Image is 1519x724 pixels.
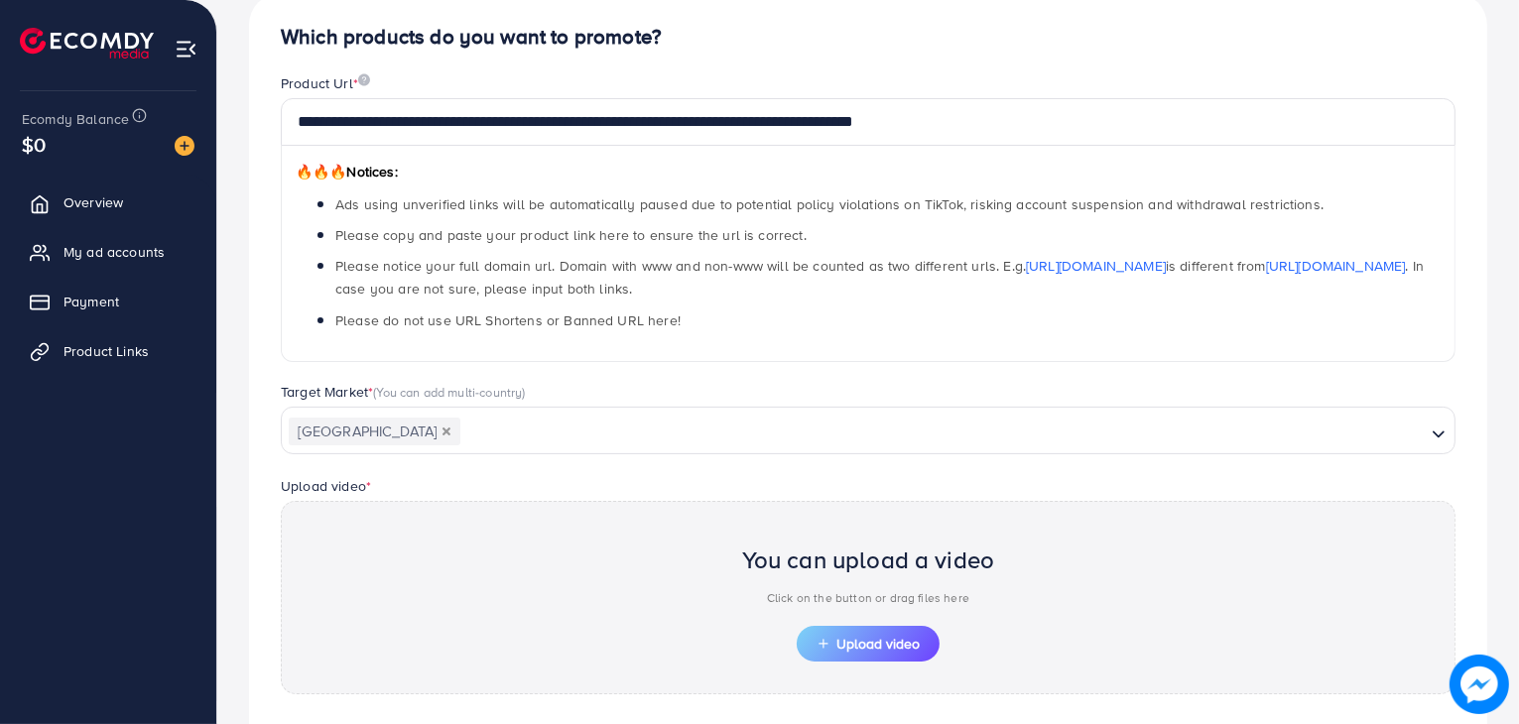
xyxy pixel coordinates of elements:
span: [GEOGRAPHIC_DATA] [289,418,460,445]
span: Ecomdy Balance [22,109,129,129]
span: Please do not use URL Shortens or Banned URL here! [335,310,681,330]
div: Search for option [281,407,1456,454]
span: Please notice your full domain url. Domain with www and non-www will be counted as two different ... [335,256,1424,299]
span: Overview [63,192,123,212]
img: logo [20,28,154,59]
img: menu [175,38,197,60]
label: Target Market [281,382,526,402]
span: Please copy and paste your product link here to ensure the url is correct. [335,225,807,245]
p: Click on the button or drag files here [742,586,995,610]
span: Upload video [817,637,920,651]
input: Search for option [462,417,1424,447]
img: image [175,136,194,156]
img: image [1450,655,1509,714]
span: Notices: [296,162,398,181]
a: My ad accounts [15,232,201,272]
img: image [358,73,370,86]
span: $0 [22,130,46,159]
label: Upload video [281,476,371,496]
span: 🔥🔥🔥 [296,162,346,181]
span: Product Links [63,341,149,361]
a: Payment [15,282,201,321]
a: Product Links [15,331,201,371]
button: Upload video [797,626,940,662]
a: [URL][DOMAIN_NAME] [1026,256,1166,276]
a: Overview [15,182,201,222]
span: Ads using unverified links will be automatically paused due to potential policy violations on Tik... [335,194,1324,214]
span: Payment [63,292,119,311]
span: My ad accounts [63,242,165,262]
h4: Which products do you want to promote? [281,25,1456,50]
button: Deselect Pakistan [442,426,451,436]
a: [URL][DOMAIN_NAME] [1266,256,1406,276]
h2: You can upload a video [742,545,995,574]
label: Product Url [281,73,370,93]
span: (You can add multi-country) [373,383,525,401]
